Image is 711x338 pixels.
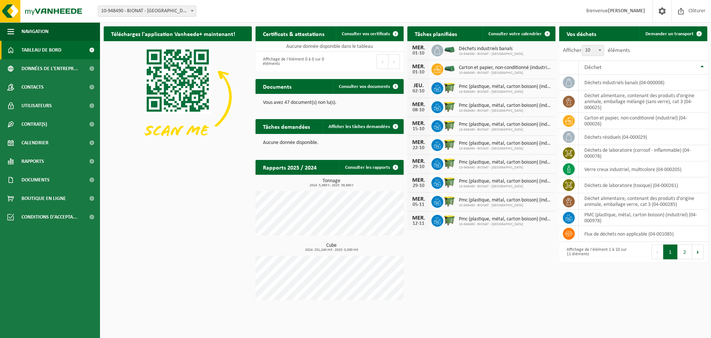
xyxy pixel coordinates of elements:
div: JEU. [411,83,426,89]
p: Aucune donnée disponible. [263,140,396,145]
span: Consulter vos certificats [342,32,390,36]
a: Consulter les rapports [339,160,403,175]
span: 10-948490 - BIONAT - [GEOGRAPHIC_DATA] [459,184,552,189]
div: Affichage de l'élément 1 à 10 sur 11 éléments [563,244,630,260]
span: 10-948490 - BIONAT - [GEOGRAPHIC_DATA] [459,203,552,208]
td: déchets de laboratoire (toxique) (04-000261) [579,177,707,193]
span: 10-948490 - BIONAT - NAMUR - SUARLÉE [98,6,196,17]
h3: Tonnage [259,178,404,187]
h2: Tâches demandées [256,119,317,134]
button: Previous [377,54,388,69]
div: 02-10 [411,89,426,94]
img: WB-1100-HPE-GN-50 [443,81,456,94]
div: MER. [411,215,426,221]
span: 10-948490 - BIONAT - [GEOGRAPHIC_DATA] [459,222,552,227]
strong: [PERSON_NAME] [608,8,645,14]
img: WB-1100-HPE-GN-50 [443,214,456,226]
h2: Documents [256,79,299,93]
span: Pmc (plastique, métal, carton boisson) (industriel) [459,103,552,109]
h3: Cube [259,243,404,252]
span: 10-948490 - BIONAT - [GEOGRAPHIC_DATA] [459,165,552,170]
span: Tableau de bord [21,41,61,59]
a: Consulter vos certificats [336,26,403,41]
span: Déchets industriels banals [459,46,523,52]
div: MER. [411,196,426,202]
div: 08-10 [411,108,426,113]
button: Previous [651,245,663,259]
div: MER. [411,64,426,70]
h2: Téléchargez l'application Vanheede+ maintenant! [104,26,243,41]
span: Conditions d'accepta... [21,208,77,226]
div: 12-11 [411,221,426,226]
p: Vous avez 47 document(s) non lu(s). [263,100,396,105]
span: Pmc (plastique, métal, carton boisson) (industriel) [459,178,552,184]
span: 10-948490 - BIONAT - [GEOGRAPHIC_DATA] [459,128,552,132]
a: Afficher les tâches demandées [323,119,403,134]
h2: Certificats & attestations [256,26,332,41]
span: Calendrier [21,134,49,152]
span: 10-948490 - BIONAT - [GEOGRAPHIC_DATA] [459,90,552,94]
td: déchets industriels banals (04-000008) [579,75,707,91]
td: déchets de laboratoire (corrosif - inflammable) (04-000078) [579,145,707,161]
div: Affichage de l'élément 0 à 0 sur 0 éléments [259,53,326,70]
span: Pmc (plastique, métal, carton boisson) (industriel) [459,197,552,203]
span: Carton et papier, non-conditionné (industriel) [459,65,552,71]
img: WB-1100-HPE-GN-50 [443,138,456,151]
div: MER. [411,140,426,145]
img: WB-1100-HPE-GN-50 [443,195,456,207]
span: Pmc (plastique, métal, carton boisson) (industriel) [459,122,552,128]
img: WB-1100-HPE-GN-50 [443,157,456,170]
img: Download de VHEPlus App [104,41,252,152]
span: Rapports [21,152,44,171]
a: Demander un transport [640,26,707,41]
td: flux de déchets non applicable (04-001085) [579,226,707,242]
div: 29-10 [411,183,426,188]
img: WB-1100-HPE-GN-50 [443,176,456,188]
td: déchet alimentaire, contenant des produits d'origine animale, emballage verre, cat 3 (04-000285) [579,193,707,210]
span: Boutique en ligne [21,189,66,208]
div: MER. [411,158,426,164]
h2: Vos déchets [559,26,604,41]
div: 01-10 [411,70,426,75]
span: Pmc (plastique, métal, carton boisson) (industriel) [459,141,552,147]
button: Next [388,54,400,69]
span: Documents [21,171,50,189]
img: HK-XK-22-GN-00 [443,65,456,72]
span: Demander un transport [645,32,694,36]
td: verre creux industriel, multicolore (04-000205) [579,161,707,177]
span: Pmc (plastique, métal, carton boisson) (industriel) [459,216,552,222]
div: 22-10 [411,145,426,151]
div: 29-10 [411,164,426,170]
span: Consulter votre calendrier [488,32,542,36]
span: Pmc (plastique, métal, carton boisson) (industriel) [459,84,552,90]
td: Aucune donnée disponible dans le tableau [256,41,404,52]
span: Pmc (plastique, métal, carton boisson) (industriel) [459,160,552,165]
span: 10-948490 - BIONAT - [GEOGRAPHIC_DATA] [459,52,523,56]
span: 2024: 5,980 t - 2025: 39,860 t [259,184,404,187]
a: Consulter votre calendrier [483,26,555,41]
div: 05-11 [411,202,426,207]
span: 10 [582,45,604,56]
div: 15-10 [411,127,426,132]
img: WB-1100-HPE-GN-50 [443,119,456,132]
span: Contacts [21,78,44,96]
span: 10-948490 - BIONAT - NAMUR - SUARLÉE [98,6,196,16]
span: Afficher les tâches demandées [328,124,390,129]
button: 2 [678,245,692,259]
div: 01-10 [411,51,426,56]
a: Consulter vos documents [333,79,403,94]
div: MER. [411,45,426,51]
span: Données de l'entrepr... [21,59,78,78]
span: Consulter vos documents [339,84,390,89]
td: déchet alimentaire, contenant des produits d'origine animale, emballage mélangé (sans verre), cat... [579,91,707,113]
span: Navigation [21,22,49,41]
span: Déchet [584,65,601,70]
img: HK-XK-22-GN-00 [443,46,456,53]
img: WB-1100-HPE-GN-50 [443,100,456,113]
span: Contrat(s) [21,115,47,134]
div: MER. [411,121,426,127]
h2: Rapports 2025 / 2024 [256,160,324,174]
td: PMC (plastique, métal, carton boisson) (industriel) (04-000978) [579,210,707,226]
span: 2024: 251,240 m3 - 2025: 0,000 m3 [259,248,404,252]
